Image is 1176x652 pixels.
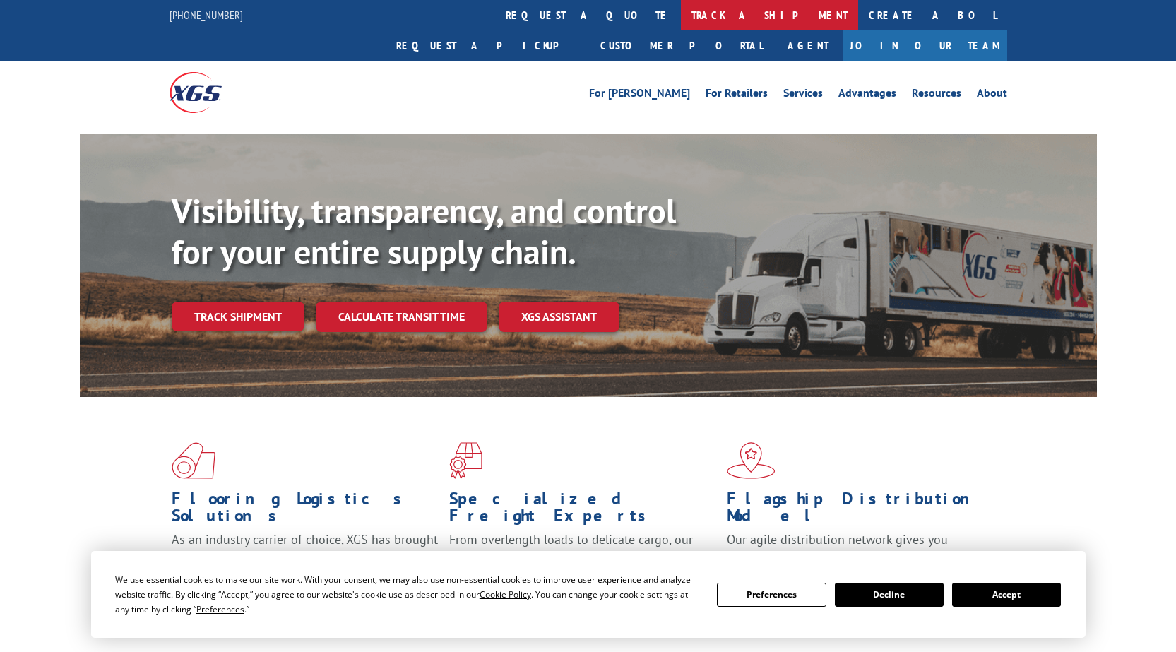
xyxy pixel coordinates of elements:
[115,572,700,617] div: We use essential cookies to make our site work. With your consent, we may also use non-essential ...
[717,583,826,607] button: Preferences
[91,551,1086,638] div: Cookie Consent Prompt
[952,583,1061,607] button: Accept
[589,88,690,103] a: For [PERSON_NAME]
[449,490,716,531] h1: Specialized Freight Experts
[838,88,896,103] a: Advantages
[170,8,243,22] a: [PHONE_NUMBER]
[196,603,244,615] span: Preferences
[835,583,944,607] button: Decline
[727,531,987,564] span: Our agile distribution network gives you nationwide inventory management on demand.
[843,30,1007,61] a: Join Our Team
[172,531,438,581] span: As an industry carrier of choice, XGS has brought innovation and dedication to flooring logistics...
[727,490,994,531] h1: Flagship Distribution Model
[727,442,776,479] img: xgs-icon-flagship-distribution-model-red
[783,88,823,103] a: Services
[449,442,482,479] img: xgs-icon-focused-on-flooring-red
[172,189,676,273] b: Visibility, transparency, and control for your entire supply chain.
[590,30,773,61] a: Customer Portal
[480,588,531,600] span: Cookie Policy
[172,302,304,331] a: Track shipment
[977,88,1007,103] a: About
[706,88,768,103] a: For Retailers
[773,30,843,61] a: Agent
[172,442,215,479] img: xgs-icon-total-supply-chain-intelligence-red
[386,30,590,61] a: Request a pickup
[912,88,961,103] a: Resources
[172,490,439,531] h1: Flooring Logistics Solutions
[316,302,487,332] a: Calculate transit time
[449,531,716,594] p: From overlength loads to delicate cargo, our experienced staff knows the best way to move your fr...
[499,302,619,332] a: XGS ASSISTANT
